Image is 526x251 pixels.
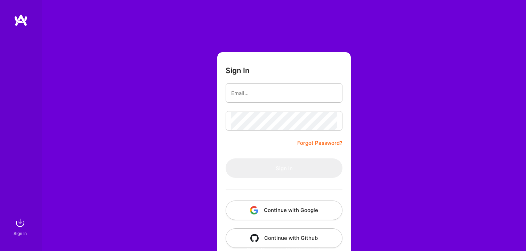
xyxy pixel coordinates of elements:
button: Continue with Google [226,201,342,220]
img: icon [250,206,258,214]
img: sign in [13,216,27,230]
h3: Sign In [226,66,250,75]
input: Email... [231,84,337,102]
img: icon [250,234,259,242]
a: Forgot Password? [297,139,342,147]
div: Sign In [14,230,27,237]
img: logo [14,14,28,26]
button: Continue with Github [226,228,342,248]
a: sign inSign In [15,216,27,237]
button: Sign In [226,158,342,178]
